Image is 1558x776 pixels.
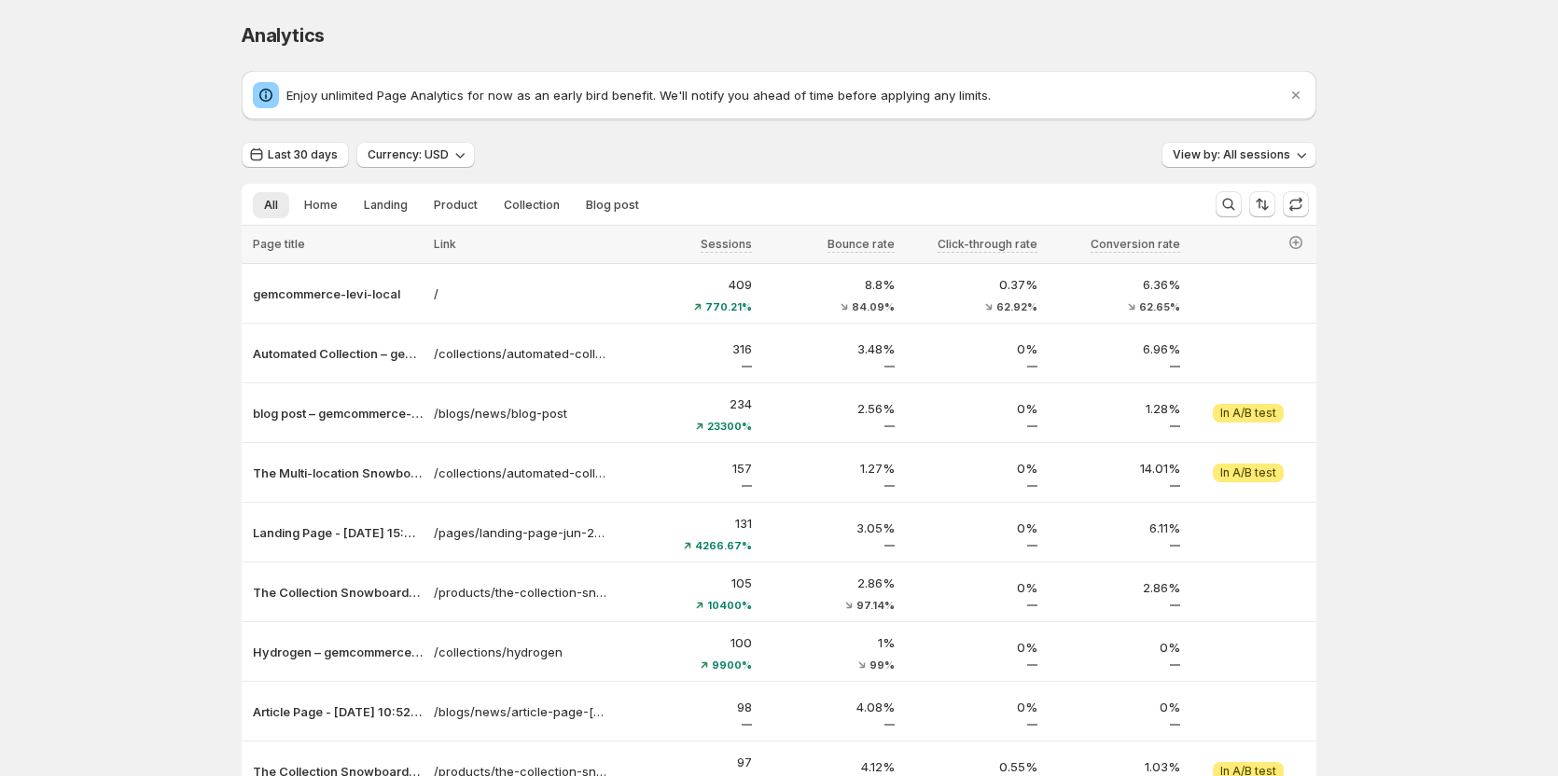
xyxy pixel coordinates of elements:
[264,198,278,213] span: All
[434,523,609,542] a: /pages/landing-page-jun-25-15-07-05
[620,698,752,716] p: 98
[1220,406,1276,421] span: In A/B test
[1216,191,1242,217] button: Search and filter results
[242,24,325,47] span: Analytics
[763,399,895,418] p: 2.56%
[869,659,895,671] span: 99%
[620,633,752,652] p: 100
[763,698,895,716] p: 4.08%
[695,540,752,551] span: 4266.67%
[620,574,752,592] p: 105
[268,147,338,162] span: Last 30 days
[586,198,639,213] span: Blog post
[906,399,1037,418] p: 0%
[763,459,895,478] p: 1.27%
[1162,142,1316,168] button: View by: All sessions
[620,753,752,771] p: 97
[938,237,1037,252] span: Click-through rate
[906,459,1037,478] p: 0%
[856,600,895,611] span: 97.14%
[253,237,305,251] span: Page title
[286,86,1287,104] p: Enjoy unlimited Page Analytics for now as an early bird benefit. We'll notify you ahead of time b...
[712,659,752,671] span: 9900%
[620,339,752,358] p: 316
[707,600,752,611] span: 10400%
[253,344,423,363] button: Automated Collection – gemcommerce-levi-local
[763,633,895,652] p: 1%
[906,638,1037,657] p: 0%
[1049,275,1180,294] p: 6.36%
[434,702,609,721] a: /blogs/news/article-page-[DATE]-1
[906,339,1037,358] p: 0%
[242,142,349,168] button: Last 30 days
[434,198,478,213] span: Product
[763,757,895,776] p: 4.12%
[906,275,1037,294] p: 0.37%
[1049,578,1180,597] p: 2.86%
[253,284,423,303] button: gemcommerce-levi-local
[434,237,456,251] span: Link
[763,519,895,537] p: 3.05%
[1249,191,1275,217] button: Sort the results
[1049,638,1180,657] p: 0%
[1049,459,1180,478] p: 14.01%
[304,198,338,213] span: Home
[434,464,609,482] a: /collections/automated-collection/products/the-multi-location-snowboard
[434,643,609,661] a: /collections/hydrogen
[434,404,609,423] a: /blogs/news/blog-post
[906,698,1037,716] p: 0%
[368,147,449,162] span: Currency: USD
[434,344,609,363] a: /collections/automated-collection
[620,275,752,294] p: 409
[356,142,475,168] button: Currency: USD
[253,464,423,482] button: The Multi-location Snowboard – gemcommerce-levi-local
[906,578,1037,597] p: 0%
[253,523,423,542] button: Landing Page - [DATE] 15:07:05 – gemcommerce-levi-local
[434,284,609,303] a: /
[253,643,423,661] button: Hydrogen – gemcommerce-levi-local
[1049,757,1180,776] p: 1.03%
[253,583,423,602] button: The Collection Snowboard: Liquid – gemcommerce-levi-local
[1091,237,1180,252] span: Conversion rate
[504,198,560,213] span: Collection
[1139,301,1180,312] span: 62.65%
[620,514,752,533] p: 131
[253,404,423,423] button: blog post – gemcommerce-levi-local
[1049,519,1180,537] p: 6.11%
[763,574,895,592] p: 2.86%
[1283,82,1309,108] button: Dismiss notification
[906,757,1037,776] p: 0.55%
[1220,465,1276,480] span: In A/B test
[1049,698,1180,716] p: 0%
[1173,147,1290,162] span: View by: All sessions
[364,198,408,213] span: Landing
[705,301,752,312] span: 770.21%
[763,339,895,358] p: 3.48%
[1049,339,1180,358] p: 6.96%
[852,301,895,312] span: 84.09%
[620,395,752,413] p: 234
[1049,399,1180,418] p: 1.28%
[434,583,609,602] a: /products/the-collection-snowboard-liquid-change
[253,702,423,721] button: Article Page - [DATE] 10:52:00 – gemcommerce-levi-local
[707,421,752,432] span: 23300%
[996,301,1037,312] span: 62.92%
[763,275,895,294] p: 8.8%
[828,237,895,252] span: Bounce rate
[620,459,752,478] p: 157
